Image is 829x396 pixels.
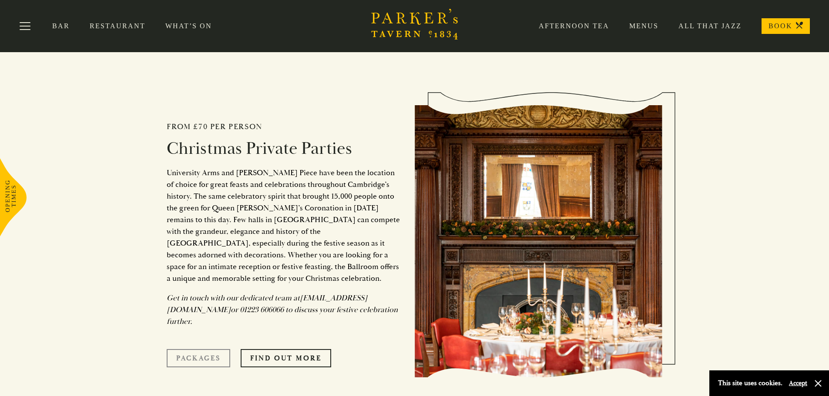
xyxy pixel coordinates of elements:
[167,349,230,367] a: Packages
[718,377,782,389] p: This site uses cookies.
[167,293,398,326] em: Get in touch with our dedicated team at [EMAIL_ADDRESS][DOMAIN_NAME] or 01223 606066 to discuss y...
[789,379,807,387] button: Accept
[167,122,402,132] h2: From £70 per person
[167,167,402,284] p: University Arms and [PERSON_NAME] Piece have been the location of choice for great feasts and cel...
[814,379,822,388] button: Close and accept
[167,138,402,159] h2: Christmas Private Parties
[241,349,331,367] a: Find Out More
